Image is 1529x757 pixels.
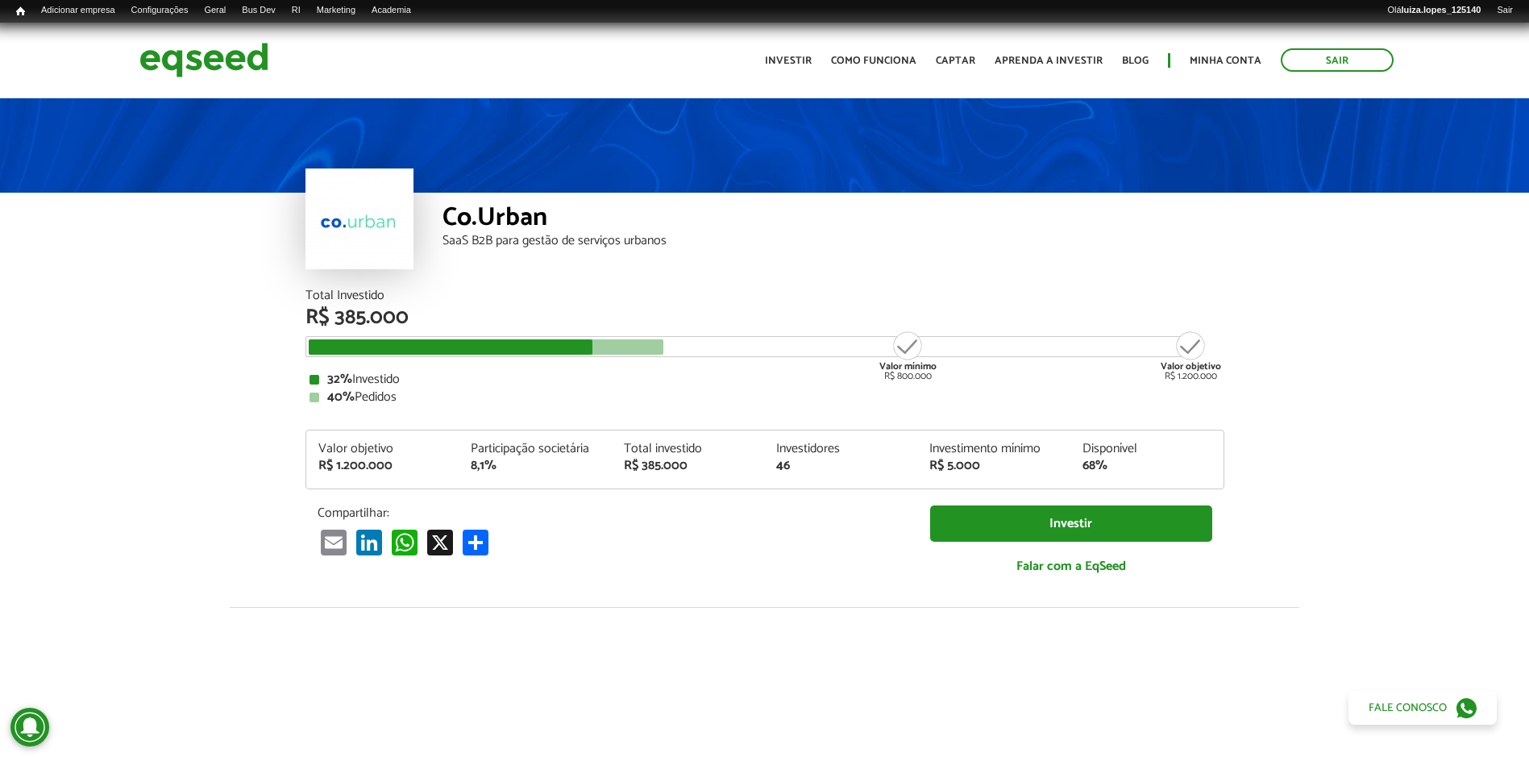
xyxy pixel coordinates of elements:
strong: 32% [327,368,352,390]
a: Sair [1489,4,1521,17]
a: Como funciona [831,56,916,66]
a: Blog [1122,56,1149,66]
a: WhatsApp [388,529,421,555]
div: Pedidos [310,391,1220,404]
a: Falar com a EqSeed [930,550,1212,583]
div: R$ 800.000 [878,330,938,381]
a: LinkedIn [353,529,385,555]
div: Investidores [776,443,905,455]
a: Academia [364,4,419,17]
a: Captar [936,56,975,66]
strong: Valor objetivo [1161,359,1221,374]
a: RI [284,4,309,17]
a: Email [318,529,350,555]
a: Aprenda a investir [995,56,1103,66]
span: Início [16,6,25,17]
a: Configurações [123,4,197,17]
a: X [424,529,456,555]
div: Total investido [624,443,753,455]
img: EqSeed [139,39,268,81]
a: Adicionar empresa [33,4,123,17]
a: Sair [1281,48,1394,72]
div: Investimento mínimo [929,443,1058,455]
div: Investido [310,373,1220,386]
div: Participação societária [471,443,600,455]
a: Início [8,4,33,19]
a: Minha conta [1190,56,1261,66]
strong: Valor mínimo [879,359,937,374]
a: Investir [765,56,812,66]
div: Disponível [1082,443,1211,455]
div: 8,1% [471,460,600,472]
a: Fale conosco [1348,691,1497,725]
strong: luiza.lopes_125140 [1402,5,1481,15]
a: Compartilhar [459,529,492,555]
p: Compartilhar: [318,505,906,521]
a: Bus Dev [234,4,284,17]
div: Valor objetivo [318,443,447,455]
div: Total Investido [305,289,1224,302]
div: R$ 385.000 [624,460,753,472]
div: R$ 5.000 [929,460,1058,472]
a: Geral [196,4,234,17]
div: Co.Urban [442,205,1224,235]
div: R$ 1.200.000 [318,460,447,472]
div: R$ 1.200.000 [1161,330,1221,381]
div: SaaS B2B para gestão de serviços urbanos [442,235,1224,247]
a: Investir [930,505,1212,542]
a: Marketing [309,4,364,17]
strong: 40% [327,386,355,408]
div: 46 [776,460,905,472]
div: R$ 385.000 [305,307,1224,328]
div: 68% [1082,460,1211,472]
a: Oláluiza.lopes_125140 [1379,4,1489,17]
